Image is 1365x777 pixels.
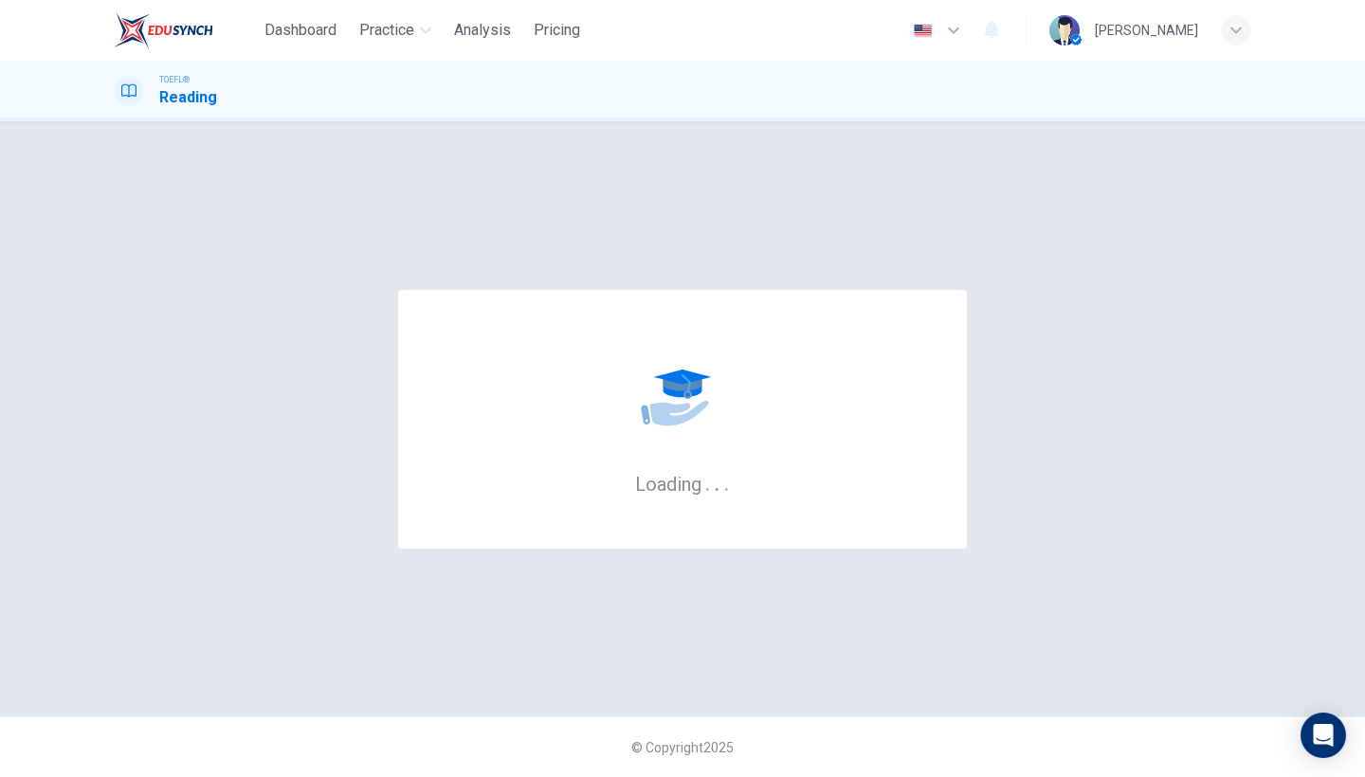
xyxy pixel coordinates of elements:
[911,24,935,38] img: en
[352,13,439,47] button: Practice
[631,740,734,755] span: © Copyright 2025
[635,471,730,496] h6: Loading
[1095,19,1198,42] div: [PERSON_NAME]
[534,19,580,42] span: Pricing
[359,19,414,42] span: Practice
[257,13,344,47] button: Dashboard
[114,11,257,49] a: EduSynch logo
[723,466,730,497] h6: .
[1301,713,1346,758] div: Open Intercom Messenger
[1049,15,1080,45] img: Profile picture
[446,13,519,47] button: Analysis
[264,19,337,42] span: Dashboard
[159,73,190,86] span: TOEFL®
[526,13,588,47] button: Pricing
[714,466,720,497] h6: .
[114,11,213,49] img: EduSynch logo
[704,466,711,497] h6: .
[454,19,511,42] span: Analysis
[159,86,217,109] h1: Reading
